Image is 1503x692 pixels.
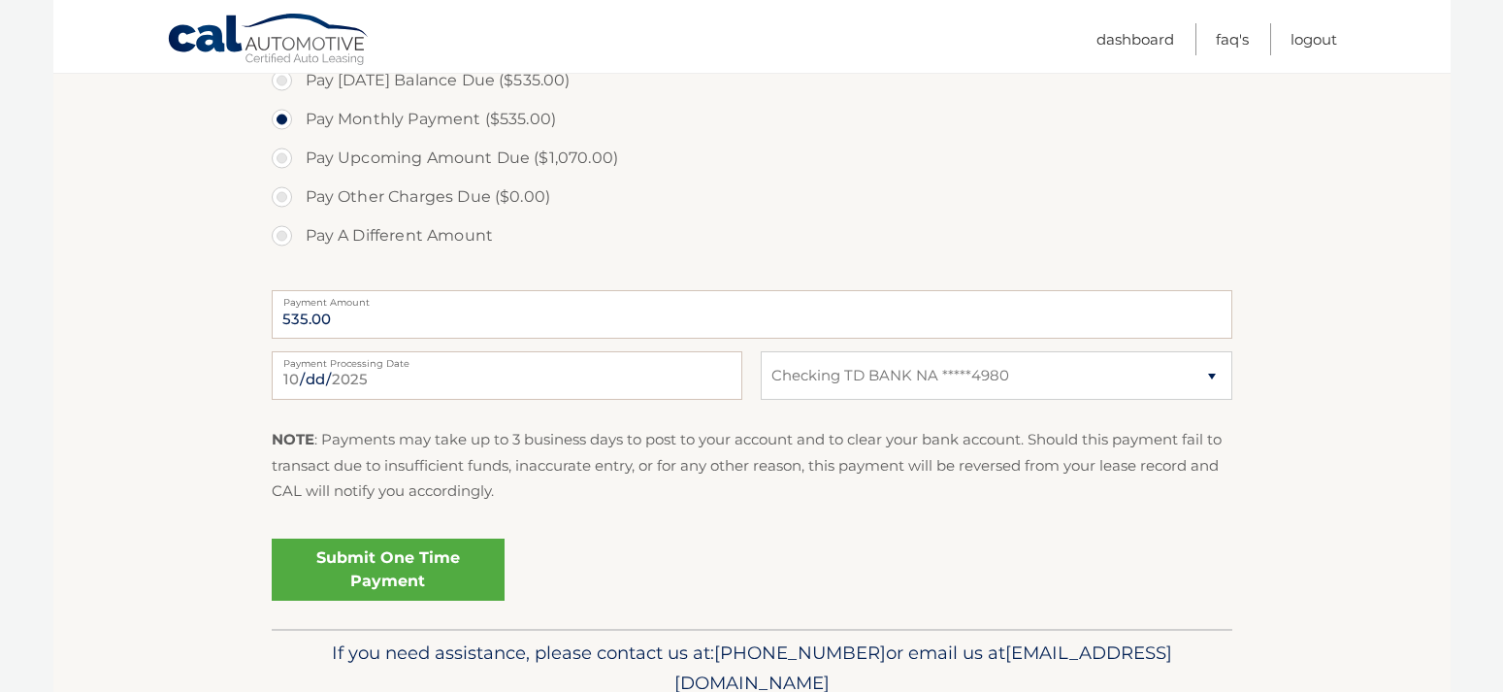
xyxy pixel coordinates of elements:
label: Pay Monthly Payment ($535.00) [272,100,1232,139]
a: Dashboard [1096,23,1174,55]
label: Pay Other Charges Due ($0.00) [272,178,1232,216]
a: FAQ's [1216,23,1249,55]
strong: NOTE [272,430,314,448]
label: Pay [DATE] Balance Due ($535.00) [272,61,1232,100]
input: Payment Date [272,351,742,400]
a: Logout [1291,23,1337,55]
a: Submit One Time Payment [272,539,505,601]
input: Payment Amount [272,290,1232,339]
label: Payment Amount [272,290,1232,306]
label: Pay A Different Amount [272,216,1232,255]
p: : Payments may take up to 3 business days to post to your account and to clear your bank account.... [272,427,1232,504]
label: Pay Upcoming Amount Due ($1,070.00) [272,139,1232,178]
span: [PHONE_NUMBER] [714,642,886,664]
label: Payment Processing Date [272,351,742,367]
a: Cal Automotive [167,13,371,69]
